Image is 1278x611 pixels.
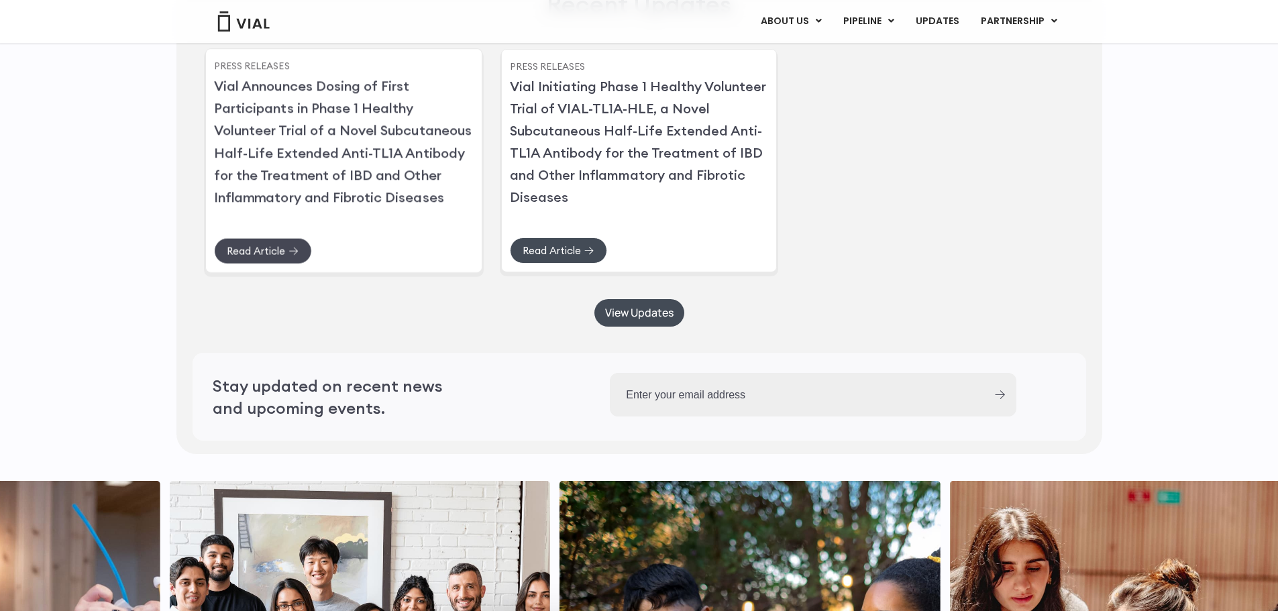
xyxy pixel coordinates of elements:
[995,390,1005,399] input: Submit
[905,10,969,33] a: UPDATES
[213,375,474,419] h2: Stay updated on recent news and upcoming events.
[214,238,312,264] a: Read Article
[510,78,766,205] a: Vial Initiating Phase 1 Healthy Volunteer Trial of VIAL-TL1A-HLE, a Novel Subcutaneous Half-Life ...
[510,237,607,264] a: Read Article
[214,60,290,72] a: Press Releases
[594,299,684,327] a: View Updates
[610,373,983,416] input: Enter your email address
[227,246,285,256] span: Read Article
[523,245,581,256] span: Read Article
[214,78,472,206] a: Vial Announces Dosing of First Participants in Phase 1 Healthy Volunteer Trial of a Novel Subcuta...
[605,308,674,318] span: View Updates
[750,10,832,33] a: ABOUT USMenu Toggle
[217,11,270,32] img: Vial Logo
[833,10,904,33] a: PIPELINEMenu Toggle
[510,60,585,72] a: Press Releases
[970,10,1068,33] a: PARTNERSHIPMenu Toggle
